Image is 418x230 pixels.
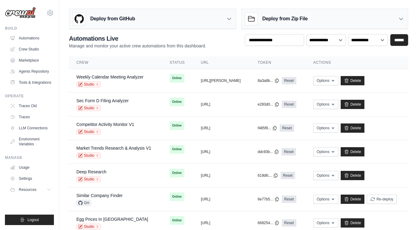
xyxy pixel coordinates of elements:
a: LLM Connections [7,123,54,133]
span: Resources [19,187,36,192]
button: 619dfc... [258,173,278,178]
a: Settings [7,174,54,184]
span: Logout [27,217,39,222]
div: Operate [5,94,54,99]
a: Reset [282,101,296,108]
span: Online [170,169,184,177]
div: Build [5,26,54,31]
button: Options [313,123,338,133]
img: Logo [5,7,36,19]
a: Studio [76,224,101,230]
button: 6e77b5... [258,197,279,202]
a: Crew Studio [7,44,54,54]
h3: Deploy from Zip File [262,15,308,22]
a: Reset [282,148,296,155]
a: Traces [7,112,54,122]
button: Resources [7,185,54,195]
a: Marketplace [7,55,54,65]
p: Manage and monitor your active crew automations from this dashboard. [69,43,206,49]
span: GH [76,200,91,206]
a: Traces Old [7,101,54,111]
button: f485f9... [258,126,277,131]
a: Agents Repository [7,67,54,76]
a: Similar Company Finder [76,193,123,198]
a: Egg Prices In [GEOGRAPHIC_DATA] [76,217,148,222]
a: Tools & Integrations [7,78,54,87]
a: Delete [341,147,364,156]
a: Automations [7,33,54,43]
a: Delete [341,195,364,204]
a: Studio [76,176,101,182]
h3: Deploy from GitHub [90,15,135,22]
button: Logout [5,215,54,225]
button: ddc93b... [258,149,279,154]
img: GitHub Logo [73,13,85,25]
span: Online [170,121,184,130]
a: Deep Research [76,169,106,174]
h2: Automations Live [69,34,206,43]
a: Competitor Activity Monitor V1 [76,122,134,127]
span: Online [170,145,184,154]
a: Delete [341,171,364,180]
th: Token [250,56,306,69]
a: Environment Variables [7,134,54,149]
a: Reset [281,172,295,179]
button: Options [313,147,338,156]
button: Options [313,218,338,228]
div: Manage [5,155,54,160]
button: 668254... [258,220,279,225]
span: Online [170,74,184,83]
a: Studio [76,129,101,135]
a: Reset [282,77,296,84]
a: Market Trends Research & Analysis V1 [76,146,151,151]
button: 8a3a8b... [258,78,279,83]
a: Delete [341,100,364,109]
th: Actions [306,56,408,69]
a: Weekly Calendar Meeting Analyzer [76,75,144,79]
th: Crew [69,56,162,69]
a: Studio [76,81,101,87]
button: e283d0... [258,102,279,107]
a: Studio [76,105,101,111]
th: Status [162,56,193,69]
a: Sec Form D Filing Analyzer [76,98,129,103]
span: Online [170,192,184,201]
a: Studio [76,152,101,159]
a: Delete [341,76,364,85]
a: Reset [280,124,294,132]
button: Re-deploy [367,195,397,204]
a: Delete [341,123,364,133]
a: Usage [7,163,54,172]
a: Delete [341,218,364,228]
th: URL [193,56,250,69]
span: Online [170,98,184,106]
button: [URL][PERSON_NAME] [201,78,241,83]
button: Options [313,76,338,85]
button: Options [313,195,338,204]
a: Reset [282,196,296,203]
button: Options [313,171,338,180]
a: Reset [282,219,296,227]
span: Online [170,216,184,225]
button: Options [313,100,338,109]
